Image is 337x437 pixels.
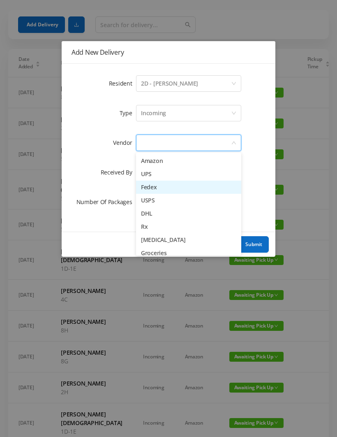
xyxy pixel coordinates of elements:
[231,81,236,87] i: icon: down
[136,181,241,194] li: Fedex
[120,109,136,117] label: Type
[101,168,136,176] label: Received By
[231,111,236,116] i: icon: down
[76,198,136,206] label: Number Of Packages
[231,140,236,146] i: icon: down
[72,48,265,57] div: Add New Delivery
[136,154,241,167] li: Amazon
[239,236,269,253] button: Submit
[136,220,241,233] li: Rx
[136,167,241,181] li: UPS
[136,233,241,246] li: [MEDICAL_DATA]
[136,194,241,207] li: USPS
[141,105,166,121] div: Incoming
[109,79,136,87] label: Resident
[113,139,136,146] label: Vendor
[72,74,265,212] form: Add New Delivery
[136,207,241,220] li: DHL
[136,246,241,260] li: Groceries
[141,76,198,91] div: 2D - Nadia Hernandez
